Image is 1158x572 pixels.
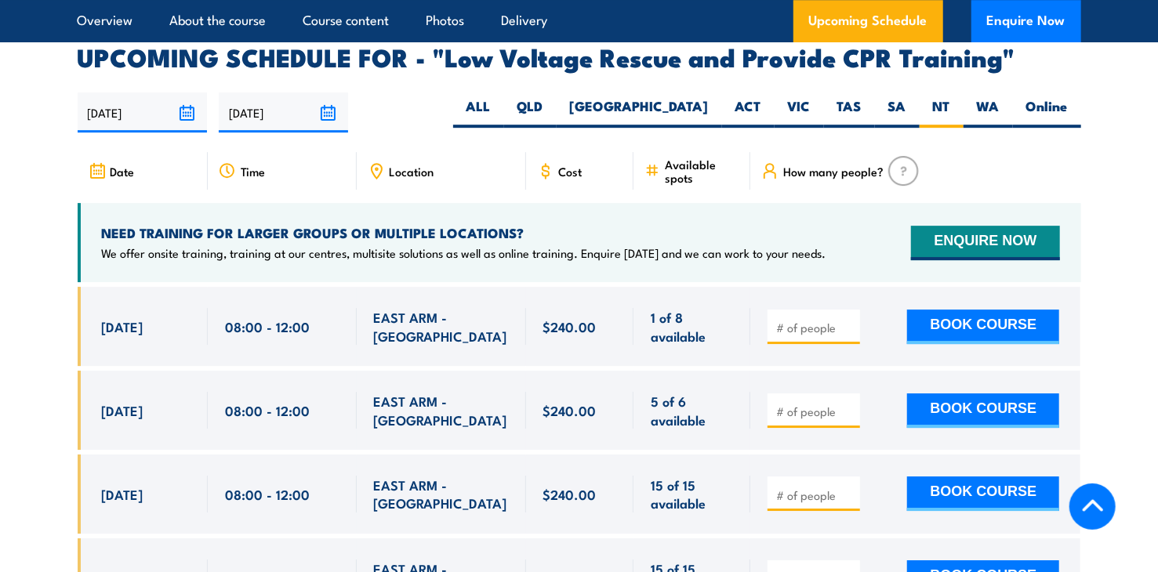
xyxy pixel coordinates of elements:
[543,317,597,335] span: $240.00
[374,308,509,345] span: EAST ARM - [GEOGRAPHIC_DATA]
[102,485,143,503] span: [DATE]
[374,392,509,429] span: EAST ARM - [GEOGRAPHIC_DATA]
[907,310,1059,344] button: BOOK COURSE
[665,157,739,184] span: Available spots
[111,165,135,178] span: Date
[920,97,964,128] label: NT
[225,317,310,335] span: 08:00 - 12:00
[911,226,1059,260] button: ENQUIRE NOW
[390,165,434,178] span: Location
[775,97,824,128] label: VIC
[964,97,1013,128] label: WA
[651,308,733,345] span: 1 of 8 available
[225,485,310,503] span: 08:00 - 12:00
[374,476,509,512] span: EAST ARM - [GEOGRAPHIC_DATA]
[78,92,207,132] input: From date
[907,476,1059,511] button: BOOK COURSE
[453,97,504,128] label: ALL
[557,97,722,128] label: [GEOGRAPHIC_DATA]
[824,97,875,128] label: TAS
[102,224,826,241] h4: NEED TRAINING FOR LARGER GROUPS OR MULTIPLE LOCATIONS?
[241,165,265,178] span: Time
[776,320,855,335] input: # of people
[219,92,348,132] input: To date
[543,401,597,419] span: $240.00
[875,97,920,128] label: SA
[783,165,884,178] span: How many people?
[102,245,826,261] p: We offer onsite training, training at our centres, multisite solutions as well as online training...
[776,487,855,503] input: # of people
[559,165,583,178] span: Cost
[1013,97,1081,128] label: Online
[722,97,775,128] label: ACT
[543,485,597,503] span: $240.00
[907,393,1059,428] button: BOOK COURSE
[776,404,855,419] input: # of people
[102,317,143,335] span: [DATE]
[504,97,557,128] label: QLD
[102,401,143,419] span: [DATE]
[78,45,1081,67] h2: UPCOMING SCHEDULE FOR - "Low Voltage Rescue and Provide CPR Training"
[651,476,733,512] span: 15 of 15 available
[225,401,310,419] span: 08:00 - 12:00
[651,392,733,429] span: 5 of 6 available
